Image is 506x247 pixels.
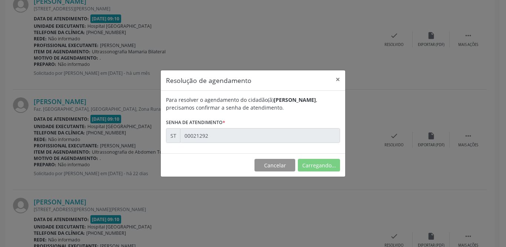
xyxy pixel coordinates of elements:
[274,96,316,103] b: [PERSON_NAME]
[330,70,345,89] button: Close
[298,159,340,171] button: Carregando...
[254,159,295,171] button: Cancelar
[166,117,225,128] label: Senha de atendimento
[166,128,180,143] div: ST
[166,96,340,111] div: Para resolver o agendamento do cidadão(ã) , precisamos confirmar a senha de atendimento.
[166,76,252,85] h5: Resolução de agendamento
